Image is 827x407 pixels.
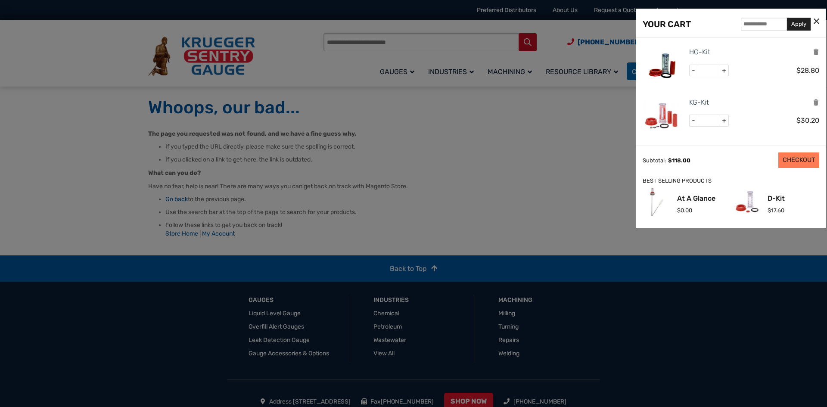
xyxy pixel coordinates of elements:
[768,207,771,214] span: $
[643,17,691,31] div: YOUR CART
[643,97,681,136] img: KG-Kit
[778,152,819,168] a: CHECKOUT
[690,65,698,76] span: -
[720,65,728,76] span: +
[796,66,801,75] span: $
[796,116,819,124] span: 30.20
[787,18,811,31] button: Apply
[643,157,666,164] div: Subtotal:
[768,207,784,214] span: 17.60
[733,188,761,216] img: D-Kit
[813,98,819,106] a: Remove this item
[643,177,819,186] div: BEST SELLING PRODUCTS
[677,195,715,202] a: At A Glance
[690,115,698,126] span: -
[643,188,671,216] img: At A Glance
[813,48,819,56] a: Remove this item
[689,47,710,58] a: HG-Kit
[677,207,681,214] span: $
[796,116,801,124] span: $
[668,157,690,164] span: 118.00
[689,97,709,108] a: KG-Kit
[643,47,681,85] img: HG-Kit
[768,195,785,202] a: D-Kit
[677,207,692,214] span: 0.00
[720,115,728,126] span: +
[668,157,672,164] span: $
[796,66,819,75] span: 28.80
